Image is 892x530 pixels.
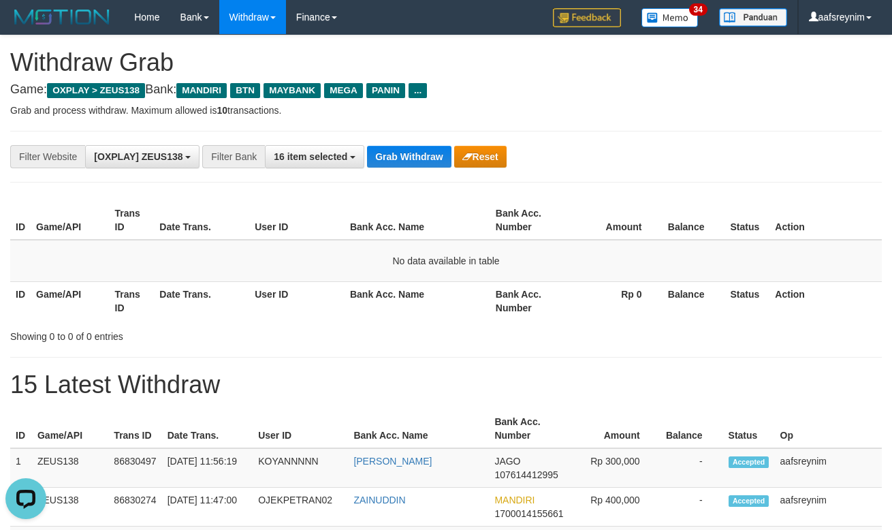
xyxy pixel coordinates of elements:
td: aafsreynim [775,488,882,527]
th: ID [10,281,31,320]
div: Showing 0 to 0 of 0 entries [10,324,362,343]
th: Trans ID [110,201,155,240]
span: MANDIRI [176,83,227,98]
span: Accepted [729,456,769,468]
span: MEGA [324,83,363,98]
th: Status [724,281,769,320]
th: Op [775,409,882,448]
th: Game/API [31,201,110,240]
th: Date Trans. [154,281,249,320]
div: Filter Website [10,145,85,168]
img: MOTION_logo.png [10,7,114,27]
th: Date Trans. [154,201,249,240]
td: - [660,488,723,527]
h4: Game: Bank: [10,83,882,97]
span: PANIN [366,83,405,98]
th: Bank Acc. Number [490,281,569,320]
span: ... [409,83,427,98]
h1: 15 Latest Withdraw [10,371,882,399]
th: Balance [660,409,723,448]
td: KOYANNNNN [253,448,348,488]
th: Game/API [32,409,108,448]
td: 1 [10,448,32,488]
button: 16 item selected [265,145,364,168]
td: ZEUS138 [32,448,108,488]
th: Action [769,201,882,240]
td: - [660,448,723,488]
td: No data available in table [10,240,882,282]
th: Amount [569,201,662,240]
td: 86830497 [108,448,161,488]
th: Status [723,409,775,448]
button: [OXPLAY] ZEUS138 [85,145,200,168]
th: Bank Acc. Name [345,281,490,320]
th: Balance [662,281,724,320]
div: Filter Bank [202,145,265,168]
th: Bank Acc. Name [348,409,489,448]
span: 34 [689,3,707,16]
th: Trans ID [110,281,155,320]
td: OJEKPETRAN02 [253,488,348,527]
span: BTN [230,83,260,98]
th: Bank Acc. Number [490,201,569,240]
th: User ID [249,201,345,240]
td: [DATE] 11:56:19 [162,448,253,488]
img: Button%20Memo.svg [641,8,699,27]
td: ZEUS138 [32,488,108,527]
th: Game/API [31,281,110,320]
td: Rp 400,000 [569,488,660,527]
th: Rp 0 [569,281,662,320]
td: [DATE] 11:47:00 [162,488,253,527]
th: Trans ID [108,409,161,448]
th: ID [10,409,32,448]
th: Action [769,281,882,320]
strong: 10 [217,105,227,116]
span: OXPLAY > ZEUS138 [47,83,145,98]
a: [PERSON_NAME] [353,456,432,467]
span: [OXPLAY] ZEUS138 [94,151,182,162]
button: Open LiveChat chat widget [5,5,46,46]
th: Bank Acc. Number [489,409,569,448]
td: 86830274 [108,488,161,527]
h1: Withdraw Grab [10,49,882,76]
th: Bank Acc. Name [345,201,490,240]
img: Feedback.jpg [553,8,621,27]
span: JAGO [494,456,520,467]
th: Balance [662,201,724,240]
img: panduan.png [719,8,787,27]
button: Grab Withdraw [367,146,451,168]
span: Accepted [729,495,769,507]
span: Copy 1700014155661 to clipboard [494,508,563,519]
span: MANDIRI [494,495,535,505]
th: User ID [253,409,348,448]
th: User ID [249,281,345,320]
button: Reset [454,146,507,168]
span: Copy 107614412995 to clipboard [494,469,558,480]
p: Grab and process withdraw. Maximum allowed is transactions. [10,104,882,117]
th: ID [10,201,31,240]
th: Date Trans. [162,409,253,448]
td: aafsreynim [775,448,882,488]
span: 16 item selected [274,151,347,162]
th: Amount [569,409,660,448]
a: ZAINUDDIN [353,495,405,505]
td: Rp 300,000 [569,448,660,488]
th: Status [724,201,769,240]
span: MAYBANK [264,83,321,98]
